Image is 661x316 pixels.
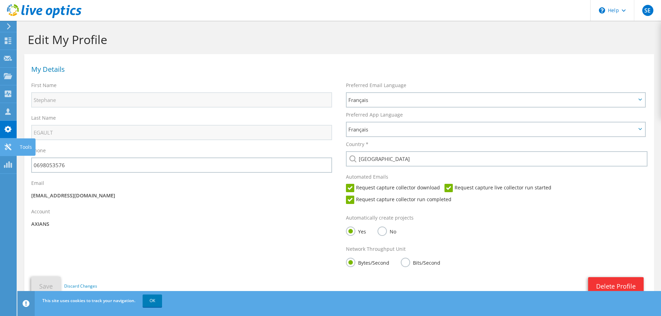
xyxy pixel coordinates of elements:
span: Français [348,96,636,104]
label: Request capture collector download [346,184,440,192]
label: Automatically create projects [346,214,414,221]
span: This site uses cookies to track your navigation. [42,298,135,304]
span: Français [348,125,636,134]
label: Account [31,208,50,215]
label: Network Throughput Unit [346,246,406,253]
label: Bits/Second [401,258,440,266]
a: Delete Profile [588,277,644,295]
label: Country * [346,141,368,148]
span: SE [642,5,653,16]
label: Request capture collector run completed [346,196,451,204]
label: Last Name [31,114,56,121]
label: Request capture live collector run started [444,184,551,192]
p: [EMAIL_ADDRESS][DOMAIN_NAME] [31,192,332,199]
h1: Edit My Profile [28,32,647,47]
label: Bytes/Second [346,258,389,266]
button: Save [31,277,61,296]
label: Email [31,180,44,187]
label: Phone [31,147,46,154]
label: Preferred Email Language [346,82,406,89]
div: Tools [16,138,35,156]
p: AXIANS [31,220,332,228]
a: OK [143,294,162,307]
a: Discard Changes [64,282,97,290]
svg: \n [599,7,605,14]
label: First Name [31,82,57,89]
h1: My Details [31,66,644,73]
label: Automated Emails [346,173,388,180]
label: No [378,227,396,235]
label: Yes [346,227,366,235]
label: Preferred App Language [346,111,403,118]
